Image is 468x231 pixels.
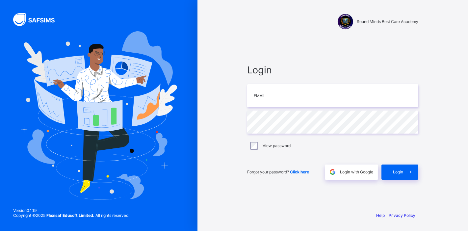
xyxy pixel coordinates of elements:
[13,208,129,213] span: Version 0.1.19
[357,19,418,24] span: Sound Minds Best Care Academy
[389,213,415,218] a: Privacy Policy
[329,168,336,176] img: google.396cfc9801f0270233282035f929180a.svg
[20,31,177,200] img: Hero Image
[13,213,129,218] span: Copyright © 2025 All rights reserved.
[46,213,94,218] strong: Flexisaf Edusoft Limited.
[376,213,385,218] a: Help
[290,169,309,174] a: Click here
[340,169,373,174] span: Login with Google
[393,169,403,174] span: Login
[247,169,309,174] span: Forgot your password?
[263,143,291,148] label: View password
[13,13,63,26] img: SAFSIMS Logo
[247,64,418,76] span: Login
